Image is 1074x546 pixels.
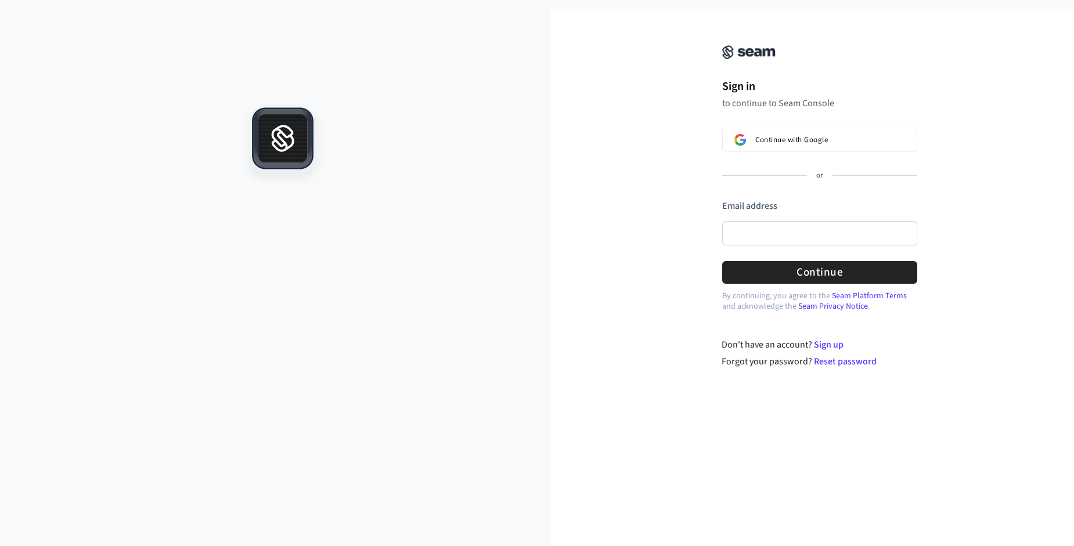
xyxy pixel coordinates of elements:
[722,291,917,312] p: By continuing, you agree to the and acknowledge the .
[832,290,907,302] a: Seam Platform Terms
[755,135,828,144] span: Continue with Google
[734,134,746,146] img: Sign in with Google
[814,355,877,368] a: Reset password
[722,200,777,212] label: Email address
[722,78,917,95] h1: Sign in
[816,171,823,181] p: or
[798,301,868,312] a: Seam Privacy Notice
[814,338,844,351] a: Sign up
[722,261,917,284] button: Continue
[722,338,917,352] div: Don't have an account?
[722,45,776,59] img: Seam Console
[722,97,917,109] p: to continue to Seam Console
[722,128,917,152] button: Sign in with GoogleContinue with Google
[722,355,917,368] div: Forgot your password?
